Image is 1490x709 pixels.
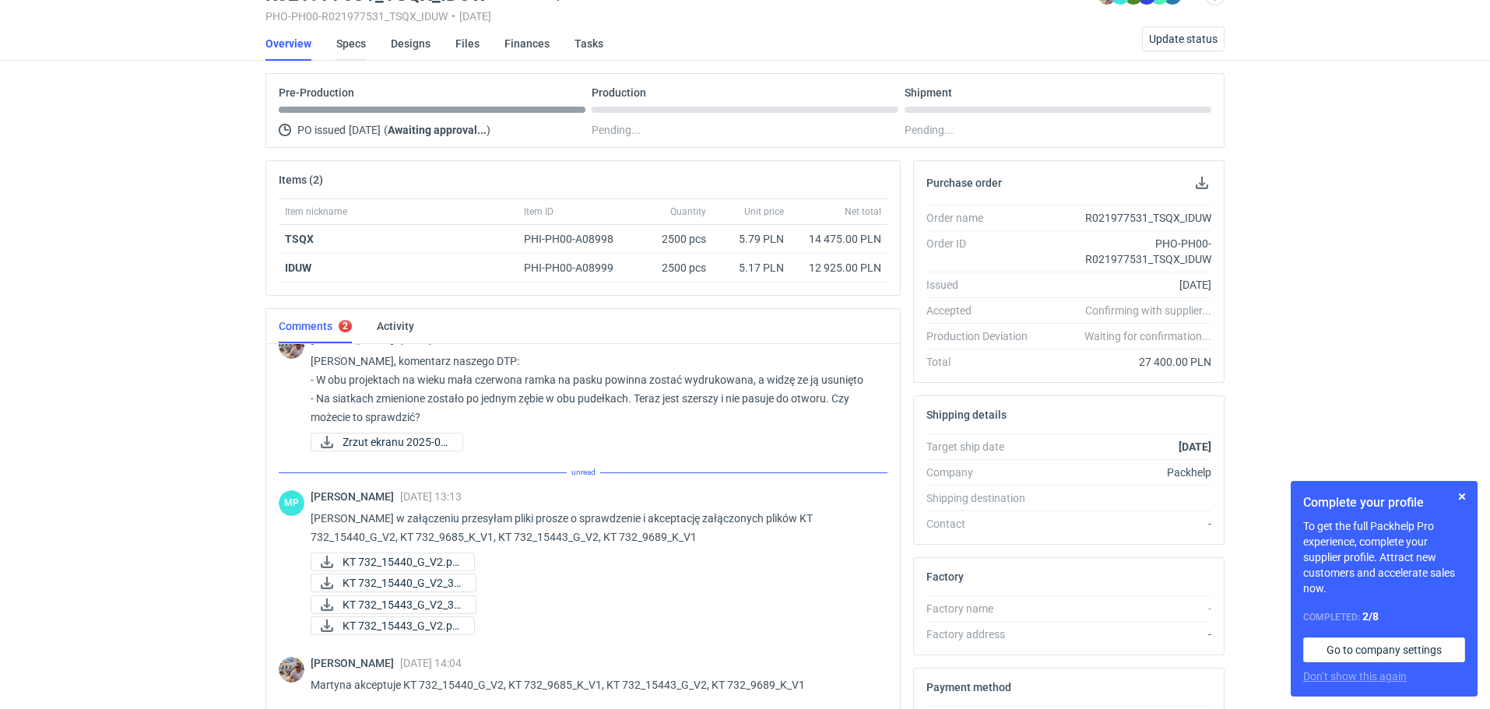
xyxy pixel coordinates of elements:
[311,595,466,614] div: KT 732_15443_G_V2_3D.JPG
[926,465,1040,480] div: Company
[311,490,400,503] span: [PERSON_NAME]
[1040,236,1211,267] div: PHO-PH00-R021977531_TSQX_IDUW
[1085,304,1211,317] em: Confirming with supplier...
[1193,174,1211,192] button: Download PO
[311,616,475,635] a: KT 732_15443_G_V2.pd...
[926,236,1040,267] div: Order ID
[1040,354,1211,370] div: 27 400.00 PLN
[926,409,1007,421] h2: Shipping details
[487,124,490,136] span: )
[926,177,1002,189] h2: Purchase order
[524,231,628,247] div: PHI-PH00-A08998
[311,595,476,614] a: KT 732_15443_G_V2_3D...
[279,490,304,516] div: Martyna Paroń
[1303,637,1465,662] a: Go to company settings
[285,205,347,218] span: Item nickname
[311,553,466,571] div: KT 732_15440_G_V2.pdf
[279,309,352,343] a: Comments2
[1362,610,1379,623] strong: 2 / 8
[343,617,462,634] span: KT 732_15443_G_V2.pd...
[311,574,476,592] a: KT 732_15440_G_V2_3D...
[796,231,881,247] div: 14 475.00 PLN
[575,26,603,61] a: Tasks
[1040,277,1211,293] div: [DATE]
[1303,669,1407,684] button: Don’t show this again
[311,574,466,592] div: KT 732_15440_G_V2_3D.JPG
[377,309,414,343] a: Activity
[744,205,784,218] span: Unit price
[343,321,348,332] div: 2
[926,354,1040,370] div: Total
[311,676,875,694] p: Martyna akceptuje KT 732_15440_G_V2, KT 732_9685_K_V1, KT 732_15443_G_V2, KT 732_9689_K_V1
[1142,26,1225,51] button: Update status
[1040,465,1211,480] div: Packhelp
[524,205,553,218] span: Item ID
[1149,33,1218,44] span: Update status
[343,596,463,613] span: KT 732_15443_G_V2_3D...
[279,86,354,99] p: Pre-Production
[400,657,462,669] span: [DATE] 14:04
[1303,493,1465,512] h1: Complete your profile
[796,260,881,276] div: 12 925.00 PLN
[1303,609,1465,625] div: Completed:
[343,433,450,451] span: Zrzut ekranu 2025-09...
[592,86,646,99] p: Production
[926,681,1011,693] h2: Payment method
[311,616,466,635] div: KT 732_15443_G_V2.pdf
[926,277,1040,293] div: Issued
[926,328,1040,344] div: Production Deviation
[567,464,600,481] span: unread
[926,490,1040,506] div: Shipping destination
[279,333,304,359] img: Michał Palasek
[391,26,430,61] a: Designs
[311,553,475,571] a: KT 732_15440_G_V2.pd...
[265,10,1025,23] div: PHO-PH00-R021977531_TSQX_IDUW [DATE]
[926,627,1040,642] div: Factory address
[343,553,462,570] span: KT 732_15440_G_V2.pd...
[926,601,1040,616] div: Factory name
[1040,516,1211,532] div: -
[279,174,323,186] h2: Items (2)
[634,225,712,254] div: 2500 pcs
[905,121,1211,139] div: Pending...
[926,210,1040,226] div: Order name
[311,433,463,451] div: Zrzut ekranu 2025-09-3 o 13.32.31.png
[311,657,400,669] span: [PERSON_NAME]
[1303,518,1465,596] p: To get the full Packhelp Pro experience, complete your supplier profile. Attract new customers an...
[634,254,712,283] div: 2500 pcs
[524,260,628,276] div: PHI-PH00-A08999
[592,121,641,139] span: Pending...
[452,10,455,23] span: •
[504,26,550,61] a: Finances
[926,439,1040,455] div: Target ship date
[285,261,311,274] strong: IDUW
[311,352,875,426] p: [PERSON_NAME], komentarz naszego DTP: - W obu projektach na wieku mała czerwona ramka na pasku po...
[455,26,480,61] a: Files
[1040,627,1211,642] div: -
[343,574,463,591] span: KT 732_15440_G_V2_3D...
[384,124,388,136] span: (
[1179,440,1211,453] strong: [DATE]
[719,231,784,247] div: 5.79 PLN
[400,490,462,503] span: [DATE] 13:13
[388,124,487,136] strong: Awaiting approval...
[1084,328,1211,344] em: Waiting for confirmation...
[311,433,463,451] a: Zrzut ekranu 2025-09...
[279,121,585,139] div: PO issued
[349,121,381,139] span: [DATE]
[279,490,304,516] figcaption: MP
[926,516,1040,532] div: Contact
[905,86,952,99] p: Shipment
[670,205,706,218] span: Quantity
[926,303,1040,318] div: Accepted
[265,26,311,61] a: Overview
[1040,210,1211,226] div: R021977531_TSQX_IDUW
[1040,601,1211,616] div: -
[311,509,875,546] p: [PERSON_NAME] w załączeniu przesyłam pliki prosze o sprawdzenie i akceptację załączonych plików K...
[285,233,314,245] strong: TSQX
[926,570,964,583] h2: Factory
[719,260,784,276] div: 5.17 PLN
[279,657,304,683] img: Michał Palasek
